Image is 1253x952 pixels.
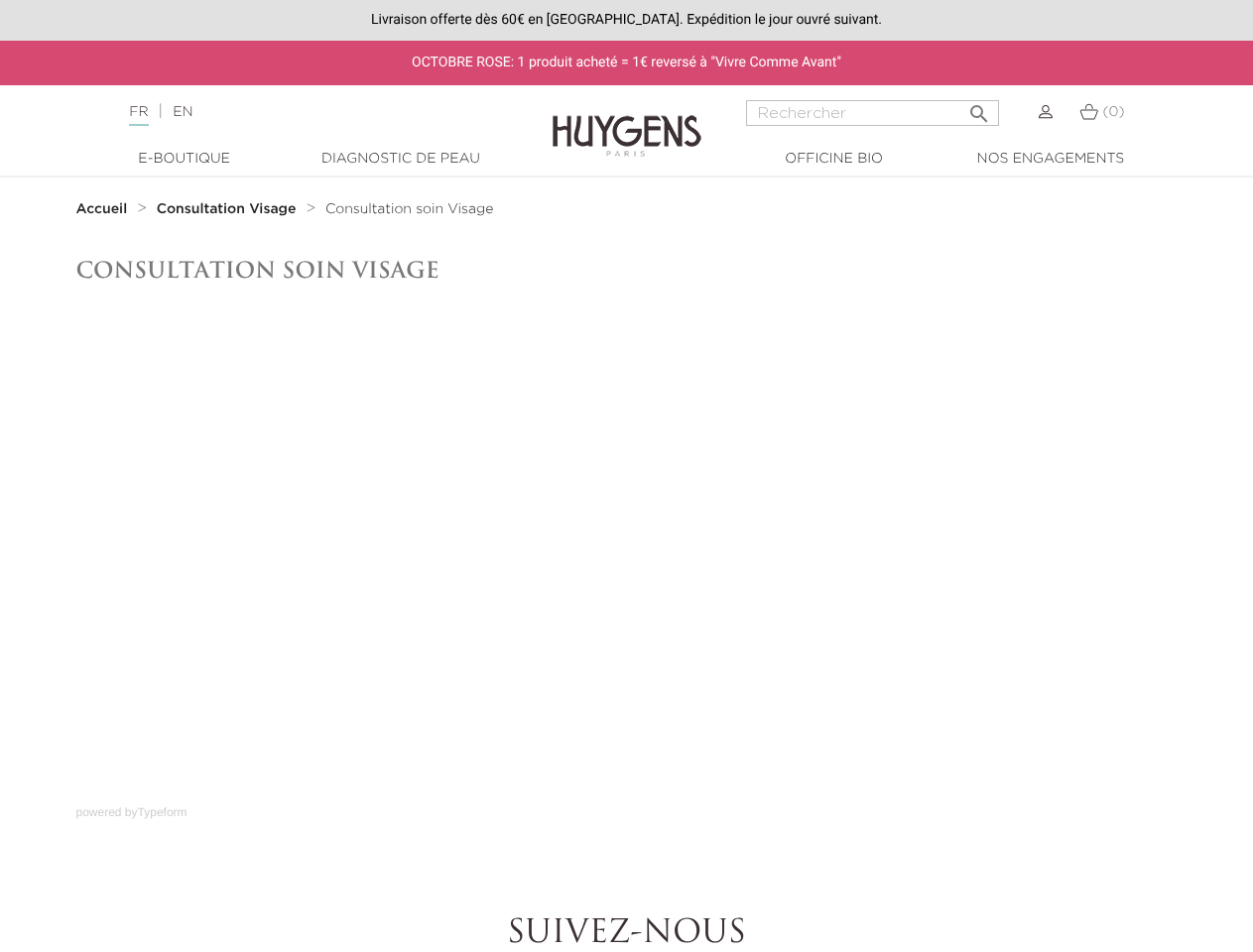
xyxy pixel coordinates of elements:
span: (0) [1103,105,1125,119]
a: Officine Bio [735,149,934,170]
a: FR [129,105,148,126]
a: Consultation Visage [157,201,302,217]
strong: Consultation Visage [157,202,297,216]
a: Diagnostic de peau [302,149,500,170]
a: Consultation soin Visage [325,201,493,217]
input: Rechercher [746,100,999,126]
div: | [119,100,507,124]
i:  [967,96,991,120]
a: E-Boutique [85,149,284,170]
button:  [961,94,997,121]
img: Huygens [553,83,701,160]
iframe: typeform-embed [76,302,1178,798]
a: EN [173,105,192,119]
div: powered by [76,798,1178,821]
h1: Consultation soin Visage [76,257,1178,283]
a: Nos engagements [951,149,1150,170]
a: Typeform [138,805,188,819]
span: Consultation soin Visage [325,202,493,216]
strong: Accueil [76,202,128,216]
a: Accueil [76,201,132,217]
